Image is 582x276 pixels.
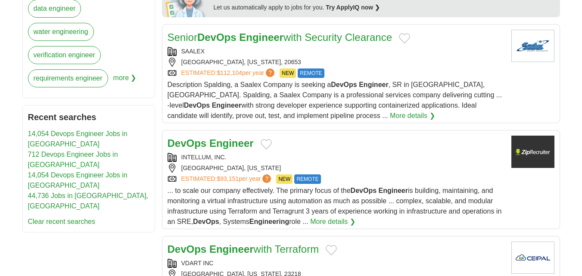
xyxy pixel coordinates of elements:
[168,137,207,149] strong: DevOps
[351,187,377,194] strong: DevOps
[181,48,205,55] a: SAALEX
[168,187,502,225] span: ... to scale our company effectively. The primary focus of the is building, maintaining, and moni...
[298,68,324,78] span: REMOTE
[399,33,410,43] button: Add to favorite jobs
[168,58,504,67] div: [GEOGRAPHIC_DATA], [US_STATE], 20653
[214,3,555,12] div: Let us automatically apply to jobs for you.
[193,218,219,225] strong: DevOps
[390,111,435,121] a: More details ❯
[511,136,554,168] img: Company logo
[209,243,254,255] strong: Engineer
[113,69,137,93] span: more ❯
[184,102,210,109] strong: DevOps
[181,68,277,78] a: ESTIMATED:$112,104per year?
[294,174,321,184] span: REMOTE
[217,175,239,182] span: $93,151
[511,30,554,62] img: Saalex Solutions logo
[168,243,319,255] a: DevOps Engineerwith Terraform
[217,69,242,76] span: $112,104
[249,218,289,225] strong: Engineering
[212,102,241,109] strong: Engineer
[28,111,149,124] h2: Recent searches
[168,259,504,268] div: VDART INC
[168,81,502,119] span: Description Spalding, a Saalex Company is seeking a , SR in [GEOGRAPHIC_DATA], [GEOGRAPHIC_DATA]....
[181,174,273,184] a: ESTIMATED:$93,151per year?
[239,31,283,43] strong: Engineer
[266,68,274,77] span: ?
[511,242,554,274] img: Company logo
[28,69,108,87] a: requirements engineer
[168,243,207,255] strong: DevOps
[209,137,254,149] strong: Engineer
[28,130,128,148] a: 14,054 Devops Engineer Jobs in [GEOGRAPHIC_DATA]
[28,192,149,210] a: 44,736 Jobs in [GEOGRAPHIC_DATA], [GEOGRAPHIC_DATA]
[168,164,504,173] div: [GEOGRAPHIC_DATA], [US_STATE]
[28,151,118,168] a: 712 Devops Engineer Jobs in [GEOGRAPHIC_DATA]
[262,174,271,183] span: ?
[276,174,293,184] span: NEW
[28,23,94,41] a: water engineering
[331,81,357,88] strong: DevOps
[310,217,355,227] a: More details ❯
[168,31,392,43] a: SeniorDevOps Engineerwith Security Clearance
[28,46,101,64] a: verification engineer
[28,171,128,189] a: 14,054 Devops Engineer Jobs in [GEOGRAPHIC_DATA]
[168,153,504,162] div: INTELLUM, INC.
[379,187,408,194] strong: Engineer
[326,4,380,11] a: Try ApplyIQ now ❯
[168,137,254,149] a: DevOps Engineer
[326,245,337,255] button: Add to favorite jobs
[28,218,96,225] a: Clear recent searches
[359,81,388,88] strong: Engineer
[197,31,237,43] strong: DevOps
[261,139,272,149] button: Add to favorite jobs
[280,68,296,78] span: NEW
